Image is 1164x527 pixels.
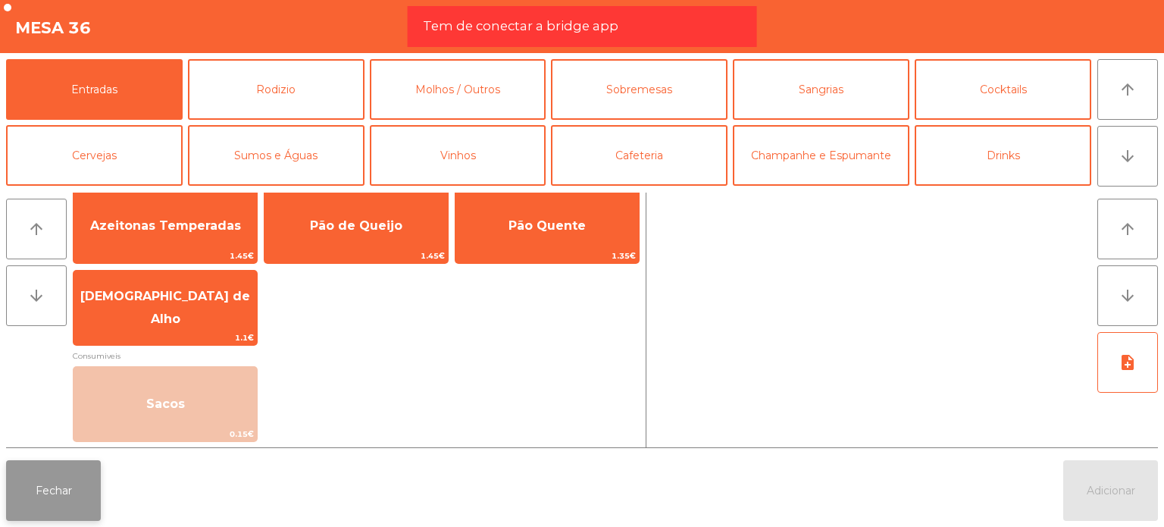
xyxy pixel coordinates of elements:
button: Cafeteria [551,125,727,186]
span: Pão Quente [508,218,586,233]
button: Entradas [6,59,183,120]
span: Sacos [146,397,185,411]
button: note_add [1097,332,1158,393]
button: Vinhos [370,125,546,186]
span: Pão de Queijo [310,218,402,233]
button: arrow_downward [1097,126,1158,187]
span: 1.45€ [74,249,257,263]
button: arrow_downward [6,265,67,326]
span: Consumiveis [73,349,640,363]
span: [DEMOGRAPHIC_DATA] de Alho [80,289,250,326]
button: Cervejas [6,125,183,186]
span: Azeitonas Temperadas [90,218,241,233]
button: Cocktails [915,59,1091,120]
button: Drinks [915,125,1091,186]
button: Molhos / Outros [370,59,546,120]
span: 0.15€ [74,427,257,441]
span: 1.45€ [264,249,448,263]
span: 1.1€ [74,331,257,345]
button: Sobremesas [551,59,727,120]
button: Rodizio [188,59,365,120]
i: arrow_downward [27,287,45,305]
button: Champanhe e Espumante [733,125,909,186]
i: note_add [1119,353,1137,372]
h4: Mesa 36 [15,17,91,39]
button: arrow_upward [1097,199,1158,259]
button: arrow_downward [1097,265,1158,326]
i: arrow_downward [1119,147,1137,165]
button: arrow_upward [6,199,67,259]
button: Sangrias [733,59,909,120]
span: Tem de conectar a bridge app [423,17,618,36]
button: Fechar [6,460,101,521]
button: arrow_upward [1097,59,1158,120]
i: arrow_upward [27,220,45,238]
span: 1.35€ [455,249,639,263]
i: arrow_upward [1119,80,1137,99]
i: arrow_upward [1119,220,1137,238]
button: Sumos e Águas [188,125,365,186]
i: arrow_downward [1119,287,1137,305]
